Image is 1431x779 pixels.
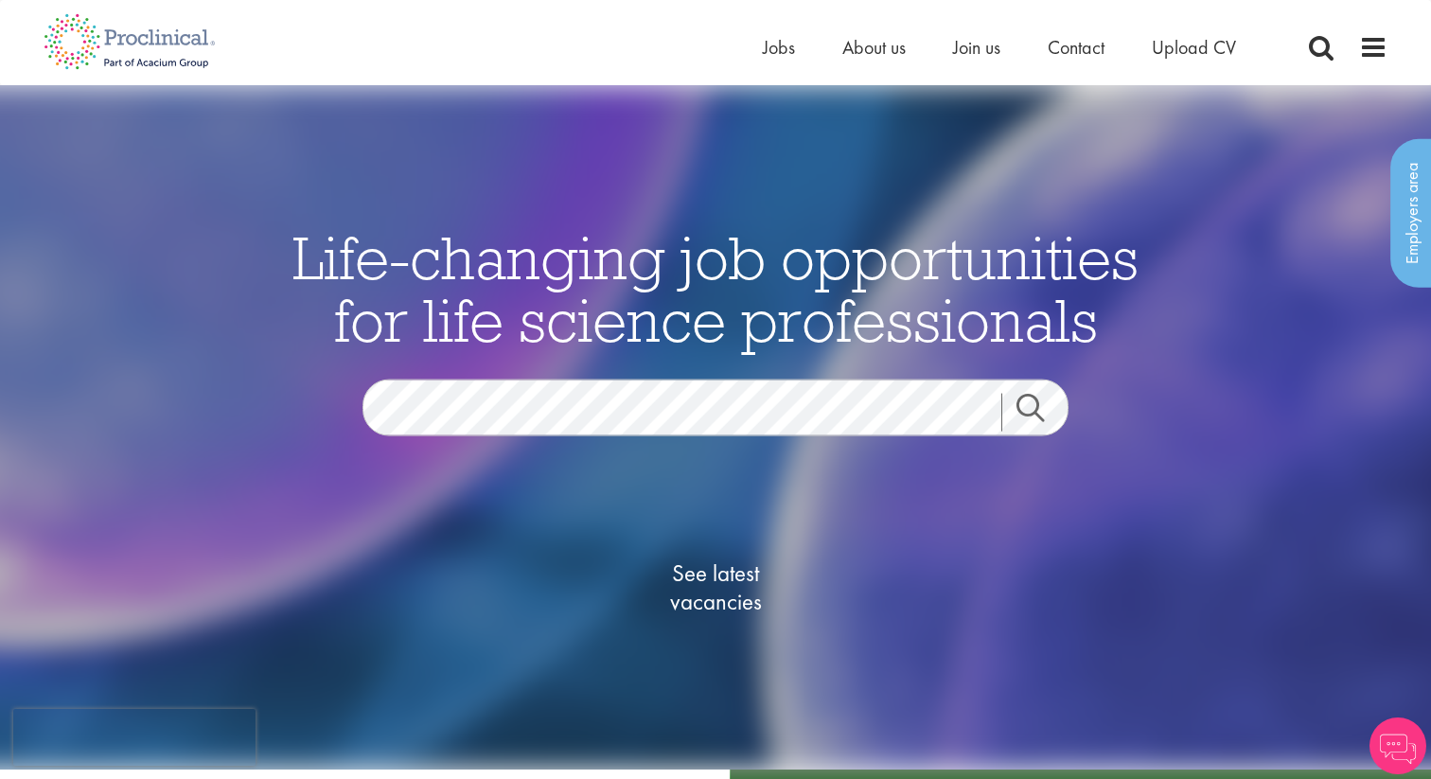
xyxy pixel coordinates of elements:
[763,35,795,60] a: Jobs
[621,483,810,691] a: See latestvacancies
[1369,717,1426,774] img: Chatbot
[13,709,256,766] iframe: reCAPTCHA
[292,219,1139,357] span: Life-changing job opportunities for life science professionals
[842,35,906,60] a: About us
[621,558,810,615] span: See latest vacancies
[1048,35,1104,60] a: Contact
[1152,35,1236,60] a: Upload CV
[953,35,1000,60] a: Join us
[1001,393,1083,431] a: Job search submit button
